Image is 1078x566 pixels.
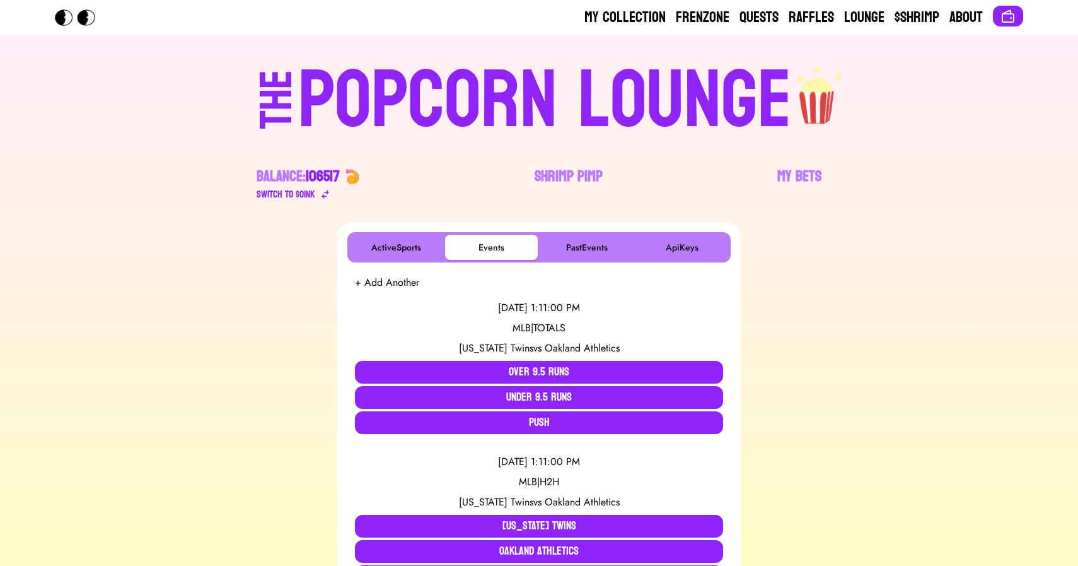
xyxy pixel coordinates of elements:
[789,8,834,28] a: Raffles
[545,495,620,509] span: Oakland Athletics
[257,187,315,202] div: Switch to $ OINK
[739,8,779,28] a: Quests
[355,361,723,384] button: Over 9.5 Runs
[355,515,723,538] button: [US_STATE] Twins
[459,341,533,355] span: [US_STATE] Twins
[635,235,728,260] button: ApiKeys
[445,235,538,260] button: Events
[55,9,105,26] img: Popcorn
[355,275,419,290] button: + Add Another
[151,56,927,141] a: THEPOPCORN LOUNGEpopcorn
[355,411,723,434] button: Push
[584,8,666,28] a: My Collection
[355,454,723,469] div: [DATE] 1:11:00 PM
[535,167,603,202] a: Shrimp Pimp
[306,163,340,190] span: 106517
[254,70,299,154] div: THE
[459,495,533,509] span: [US_STATE] Twins
[545,341,620,355] span: Oakland Athletics
[792,56,843,126] img: popcorn
[257,167,340,187] div: Balance:
[355,341,723,356] div: vs
[355,475,723,490] div: MLB | H2H
[895,8,939,28] a: $Shrimp
[355,321,723,336] div: MLB | TOTALS
[676,8,729,28] a: Frenzone
[350,235,443,260] button: ActiveSports
[345,169,360,184] img: 🍤
[298,61,792,141] div: POPCORN LOUNGE
[1000,9,1016,24] img: Connect wallet
[540,235,633,260] button: PastEvents
[355,300,723,315] div: [DATE] 1:11:00 PM
[355,495,723,510] div: vs
[355,386,723,409] button: Under 9.5 Runs
[844,8,884,28] a: Lounge
[949,8,983,28] a: About
[355,540,723,563] button: Oakland Athletics
[777,167,821,202] a: My Bets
